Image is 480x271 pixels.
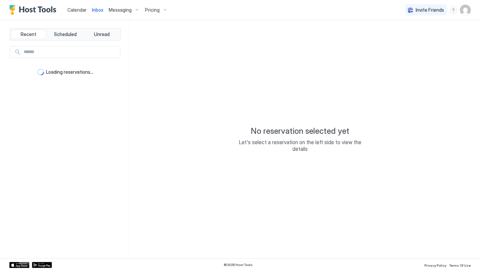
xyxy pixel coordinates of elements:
span: Loading reservations... [46,69,93,75]
a: Inbox [92,6,103,13]
span: Privacy Policy [424,263,446,267]
button: Scheduled [48,30,83,39]
span: Messaging [109,7,132,13]
span: Pricing [145,7,160,13]
input: Input Field [21,46,120,58]
span: Let's select a reservation on the left side to view the details [233,139,367,152]
span: Scheduled [54,31,77,37]
a: Calendar [67,6,87,13]
span: Terms Of Use [449,263,471,267]
a: Google Play Store [32,262,52,268]
div: tab-group [9,28,121,41]
span: Unread [94,31,110,37]
span: No reservation selected yet [251,126,349,136]
span: Recent [21,31,36,37]
button: Unread [84,30,119,39]
a: App Store [9,262,29,268]
button: Recent [11,30,46,39]
span: Inbox [92,7,103,13]
a: Host Tools Logo [9,5,59,15]
span: Invite Friends [416,7,444,13]
span: © 2025 Host Tools [224,263,253,267]
a: Privacy Policy [424,261,446,268]
a: Terms Of Use [449,261,471,268]
div: User profile [460,5,471,15]
span: Calendar [67,7,87,13]
div: menu [449,6,457,14]
div: loading [37,69,44,75]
